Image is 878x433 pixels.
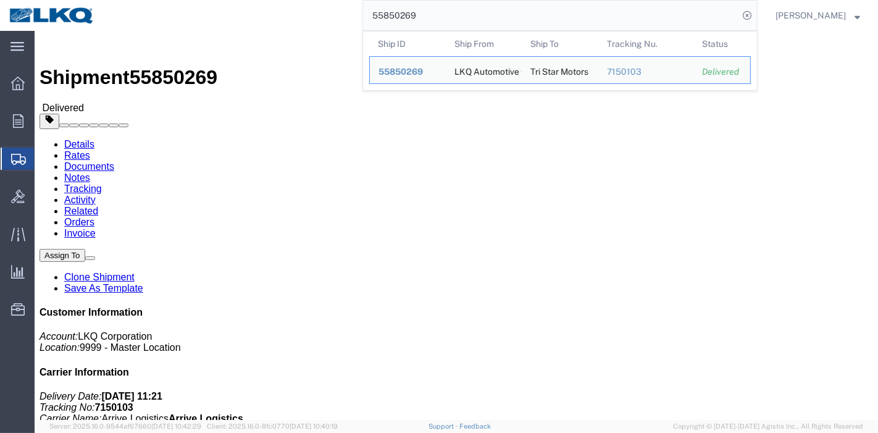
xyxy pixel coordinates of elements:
[775,8,861,23] button: [PERSON_NAME]
[369,32,446,56] th: Ship ID
[369,32,757,90] table: Search Results
[673,421,863,432] span: Copyright © [DATE]-[DATE] Agistix Inc., All Rights Reserved
[429,422,459,430] a: Support
[378,65,437,78] div: 55850269
[459,422,491,430] a: Feedback
[363,1,738,30] input: Search for shipment number, reference number
[378,67,423,77] span: 55850269
[9,6,95,25] img: logo
[207,422,338,430] span: Client: 2025.16.0-8fc0770
[693,32,751,56] th: Status
[446,32,522,56] th: Ship From
[49,422,201,430] span: Server: 2025.16.0-9544af67660
[530,57,588,83] div: Tri Star Motors
[151,422,201,430] span: [DATE] 10:42:29
[776,9,846,22] span: Praveen Nagaraj
[598,32,694,56] th: Tracking Nu.
[522,32,598,56] th: Ship To
[454,57,514,83] div: LKQ Automotive Core Services
[702,65,742,78] div: Delivered
[35,31,878,420] iframe: FS Legacy Container
[290,422,338,430] span: [DATE] 10:40:19
[607,65,685,78] div: 7150103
